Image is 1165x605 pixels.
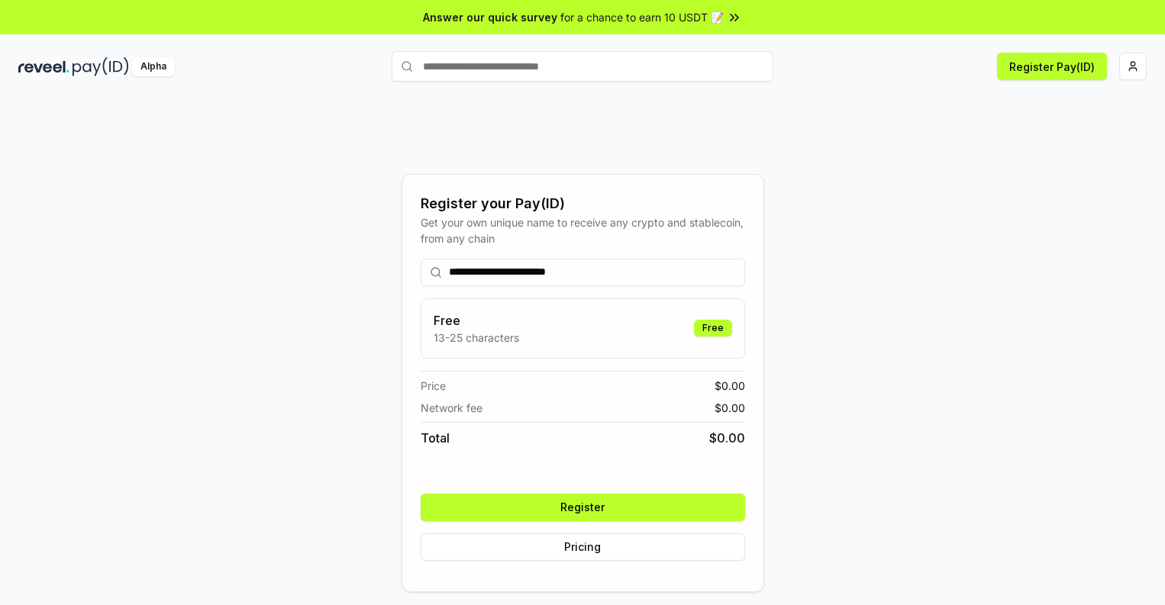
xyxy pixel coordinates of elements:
[421,494,745,521] button: Register
[423,9,557,25] span: Answer our quick survey
[73,57,129,76] img: pay_id
[434,311,519,330] h3: Free
[715,378,745,394] span: $ 0.00
[434,330,519,346] p: 13-25 characters
[421,429,450,447] span: Total
[560,9,724,25] span: for a chance to earn 10 USDT 📝
[421,533,745,561] button: Pricing
[132,57,175,76] div: Alpha
[421,214,745,246] div: Get your own unique name to receive any crypto and stablecoin, from any chain
[18,57,69,76] img: reveel_dark
[694,320,732,336] div: Free
[421,378,446,394] span: Price
[997,53,1107,80] button: Register Pay(ID)
[421,400,482,416] span: Network fee
[421,193,745,214] div: Register your Pay(ID)
[715,400,745,416] span: $ 0.00
[709,429,745,447] span: $ 0.00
